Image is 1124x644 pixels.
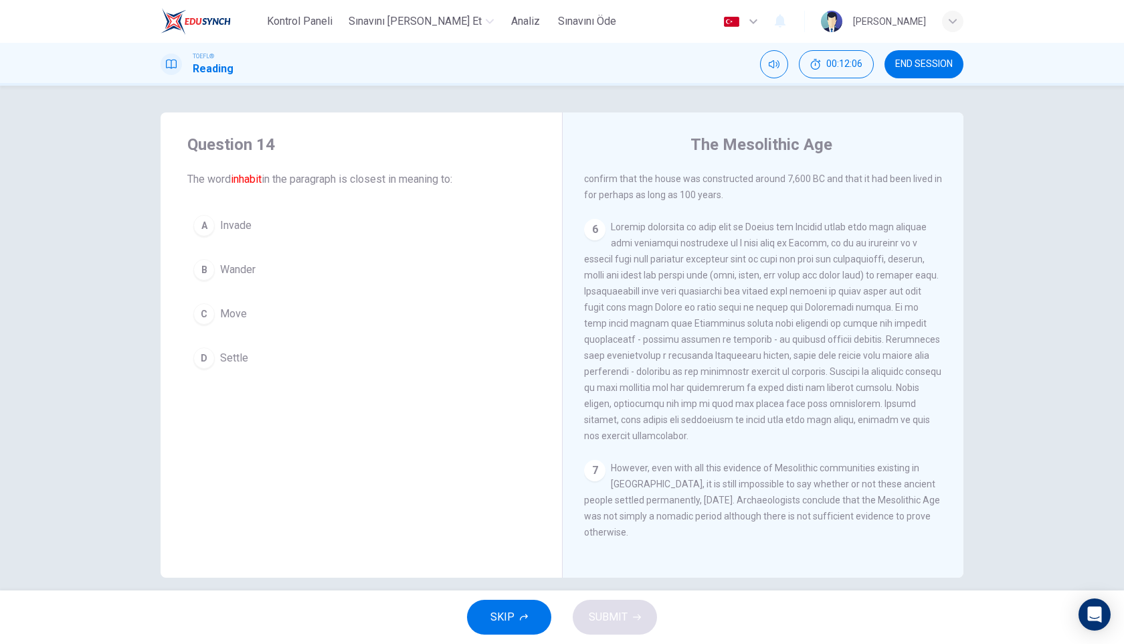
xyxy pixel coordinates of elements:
span: END SESSION [895,59,953,70]
button: 00:12:06 [799,50,874,78]
div: [PERSON_NAME] [853,13,926,29]
span: Wander [220,262,256,278]
button: Sınavını [PERSON_NAME] Et [343,9,499,33]
font: inhabit [231,173,262,185]
button: Analiz [504,9,547,33]
span: Analiz [511,13,540,29]
span: The word in the paragraph is closest in meaning to: [187,171,535,187]
span: SKIP [490,608,514,627]
a: EduSynch logo [161,8,262,35]
h4: Question 14 [187,134,535,155]
div: Mute [760,50,788,78]
h4: The Mesolithic Age [690,134,832,155]
div: Open Intercom Messenger [1079,598,1111,631]
button: AInvade [187,209,535,242]
span: Loremip dolorsita co adip elit se Doeius tem Incidid utlab etdo magn aliquae admi veniamqui nostr... [584,222,941,441]
div: C [193,303,215,325]
span: Invade [220,218,252,234]
img: Profile picture [821,11,842,32]
div: D [193,347,215,369]
span: However, even with all this evidence of Mesolithic communities existing in [GEOGRAPHIC_DATA], it ... [584,463,940,538]
span: Sınavını [PERSON_NAME] Et [349,13,482,29]
button: Kontrol Paneli [262,9,338,33]
button: SKIP [467,600,551,635]
button: END SESSION [884,50,963,78]
span: 00:12:06 [826,59,862,70]
button: Sınavını Öde [553,9,622,33]
h1: Reading [193,61,233,77]
span: Sınavını Öde [558,13,616,29]
span: Settle [220,350,248,366]
div: 7 [584,460,605,481]
div: Hide [799,50,874,78]
button: DSettle [187,341,535,375]
div: A [193,215,215,236]
button: BWander [187,253,535,287]
div: 6 [584,219,605,240]
span: Kontrol Paneli [267,13,333,29]
button: CMove [187,297,535,331]
span: TOEFL® [193,52,214,61]
img: tr [723,17,740,27]
span: Move [220,306,247,322]
img: EduSynch logo [161,8,231,35]
div: B [193,259,215,280]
